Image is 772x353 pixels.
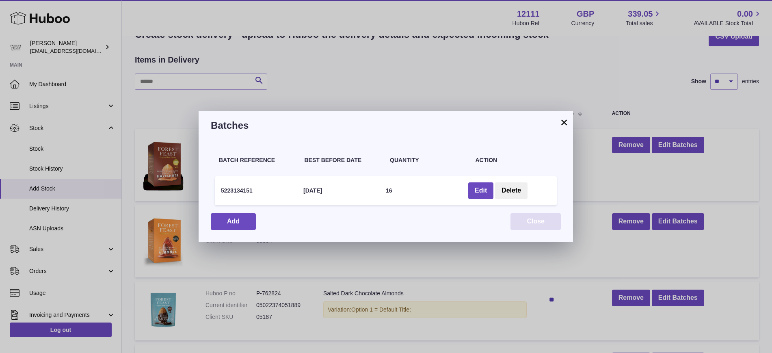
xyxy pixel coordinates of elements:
[559,117,569,127] button: ×
[495,182,528,199] button: Delete
[305,156,382,164] h4: Best Before Date
[386,187,392,195] h4: 16
[468,182,493,199] button: Edit
[390,156,467,164] h4: Quantity
[221,187,253,195] h4: 5223134151
[211,119,561,132] h3: Batches
[476,156,553,164] h4: Action
[219,156,296,164] h4: Batch Reference
[510,213,561,230] button: Close
[211,213,256,230] button: Add
[303,187,322,195] h4: [DATE]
